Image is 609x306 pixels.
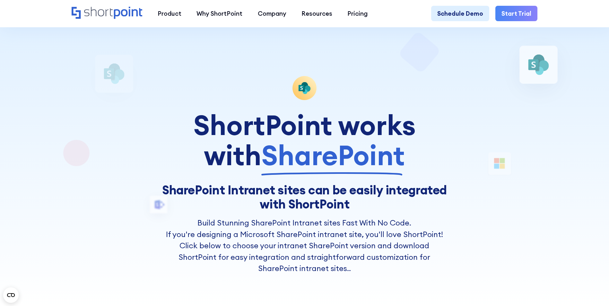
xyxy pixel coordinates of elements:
[189,6,250,21] a: Why ShortPoint
[72,7,143,20] a: Home
[162,229,447,274] p: If you're designing a Microsoft SharePoint intranet site, you'll love ShortPoint! Click below to ...
[196,9,242,18] div: Why ShortPoint
[158,9,181,18] div: Product
[301,9,332,18] div: Resources
[258,9,286,18] div: Company
[150,6,189,21] a: Product
[250,6,294,21] a: Company
[162,183,447,211] h1: SharePoint Intranet sites can be easily integrated with ShortPoint
[431,6,489,21] a: Schedule Demo
[340,6,375,21] a: Pricing
[347,9,368,18] div: Pricing
[162,110,447,171] div: ShortPoint works with
[3,287,19,303] button: Open CMP widget
[162,217,447,229] h2: Build Stunning SharePoint Intranet sites Fast With No Code.
[261,140,405,171] span: SharePoint
[294,6,340,21] a: Resources
[577,275,609,306] iframe: Chat Widget
[495,6,537,21] a: Start Trial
